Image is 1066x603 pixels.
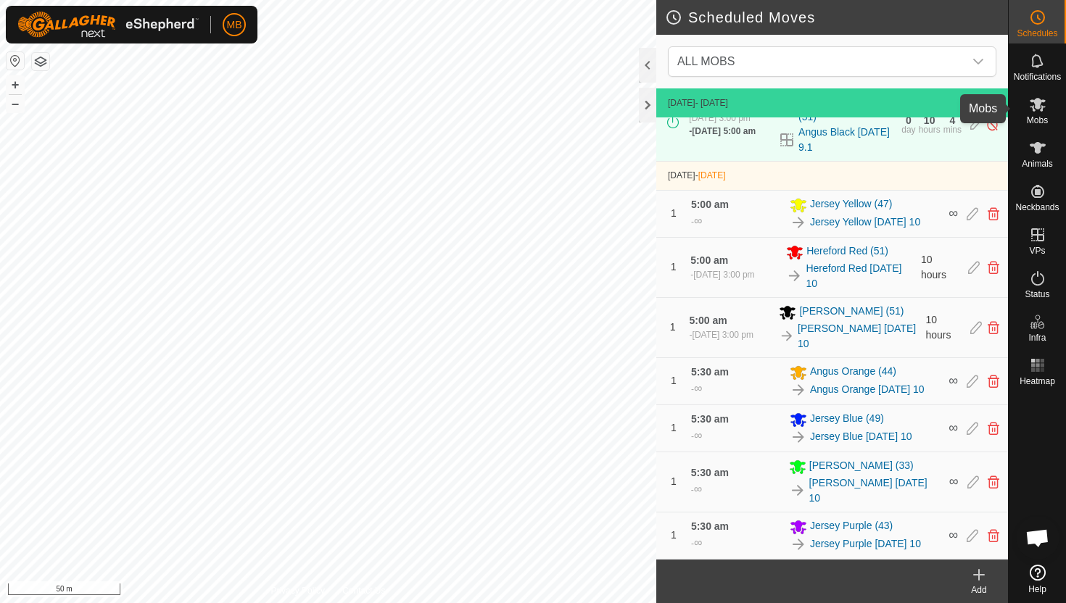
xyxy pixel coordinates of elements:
[694,382,702,394] span: ∞
[691,199,729,210] span: 5:00 am
[799,304,904,321] span: [PERSON_NAME] (51)
[1009,559,1066,599] a: Help
[1016,516,1059,560] div: Open chat
[690,268,754,281] div: -
[671,475,677,487] span: 1
[691,427,702,444] div: -
[925,314,951,341] span: 10 hours
[798,321,917,352] a: [PERSON_NAME] [DATE] 10
[949,206,958,220] span: ∞
[689,113,750,123] span: [DATE] 3:00 pm
[810,518,893,536] span: Jersey Purple (43)
[690,328,753,341] div: -
[810,536,921,552] a: Jersey Purple [DATE] 10
[949,420,958,435] span: ∞
[677,55,735,67] span: ALL MOBS
[690,254,728,266] span: 5:00 am
[7,95,24,112] button: –
[665,9,1008,26] h2: Scheduled Moves
[949,115,955,125] div: 4
[809,475,941,506] a: [PERSON_NAME] [DATE] 10
[671,529,677,541] span: 1
[668,98,695,108] span: [DATE]
[806,261,912,291] a: Hereford Red [DATE] 10
[7,76,24,93] button: +
[790,214,807,231] img: To
[227,17,242,33] span: MB
[270,584,325,597] a: Privacy Policy
[809,458,914,475] span: [PERSON_NAME] (33)
[695,170,726,180] span: -
[901,125,915,134] div: day
[691,413,729,425] span: 5:30 am
[17,12,199,38] img: Gallagher Logo
[810,429,912,444] a: Jersey Blue [DATE] 10
[695,98,728,108] span: - [DATE]
[694,536,702,549] span: ∞
[1029,246,1045,255] span: VPs
[691,520,729,532] span: 5:30 am
[691,481,702,498] div: -
[32,53,49,70] button: Map Layers
[692,126,756,136] span: [DATE] 5:00 am
[806,244,888,261] span: Hereford Red (51)
[1017,29,1057,38] span: Schedules
[672,47,964,76] span: ALL MOBS
[790,428,807,446] img: To
[342,584,385,597] a: Contact Us
[694,429,702,441] span: ∞
[790,536,807,553] img: To
[949,528,958,542] span: ∞
[1022,159,1053,168] span: Animals
[789,482,806,499] img: To
[964,47,993,76] div: dropdown trigger
[924,115,935,125] div: 10
[691,212,702,230] div: -
[921,254,946,280] span: 10 hours
[691,380,702,397] div: -
[790,381,807,399] img: To
[786,267,803,284] img: To
[906,115,912,125] div: 0
[810,411,884,428] span: Jersey Blue (49)
[1015,203,1059,212] span: Neckbands
[693,330,753,340] span: [DATE] 3:00 pm
[810,196,893,214] span: Jersey Yellow (47)
[7,52,24,70] button: Reset Map
[693,270,754,280] span: [DATE] 3:00 pm
[779,328,795,344] img: To
[1027,116,1048,125] span: Mobs
[694,215,702,227] span: ∞
[670,321,676,333] span: 1
[810,382,925,397] a: Angus Orange [DATE] 10
[671,422,677,433] span: 1
[1020,377,1055,386] span: Heatmap
[810,364,896,381] span: Angus Orange (44)
[943,125,962,134] div: mins
[986,117,999,132] img: Turn off schedule move
[671,261,677,273] span: 1
[949,474,959,488] span: ∞
[919,125,941,134] div: hours
[694,483,702,495] span: ∞
[950,583,1008,596] div: Add
[671,375,677,386] span: 1
[1028,333,1046,342] span: Infra
[1028,585,1046,594] span: Help
[810,215,920,230] a: Jersey Yellow [DATE] 10
[949,373,958,388] span: ∞
[668,170,695,180] span: [DATE]
[691,467,729,478] span: 5:30 am
[671,207,677,219] span: 1
[691,366,729,378] span: 5:30 am
[689,125,756,138] div: -
[1014,72,1061,81] span: Notifications
[1025,290,1049,299] span: Status
[690,315,727,326] span: 5:00 am
[698,170,726,180] span: [DATE]
[691,534,702,552] div: -
[798,125,893,155] a: Angus Black [DATE] 9.1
